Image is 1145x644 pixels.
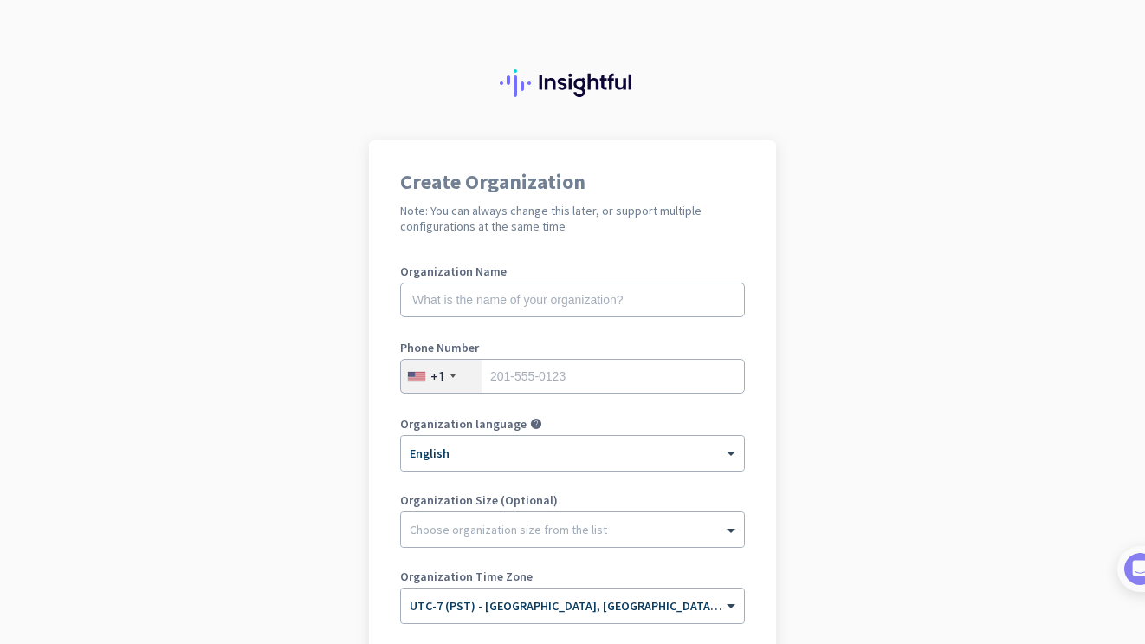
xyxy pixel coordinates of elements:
[400,418,527,430] label: Organization language
[430,368,445,385] div: +1
[400,283,745,317] input: What is the name of your organization?
[500,69,645,97] img: Insightful
[400,359,745,394] input: 201-555-0123
[400,203,745,234] h2: Note: You can always change this later, or support multiple configurations at the same time
[530,418,542,430] i: help
[400,172,745,192] h1: Create Organization
[400,494,745,506] label: Organization Size (Optional)
[400,265,745,277] label: Organization Name
[400,342,745,354] label: Phone Number
[400,570,745,582] label: Organization Time Zone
